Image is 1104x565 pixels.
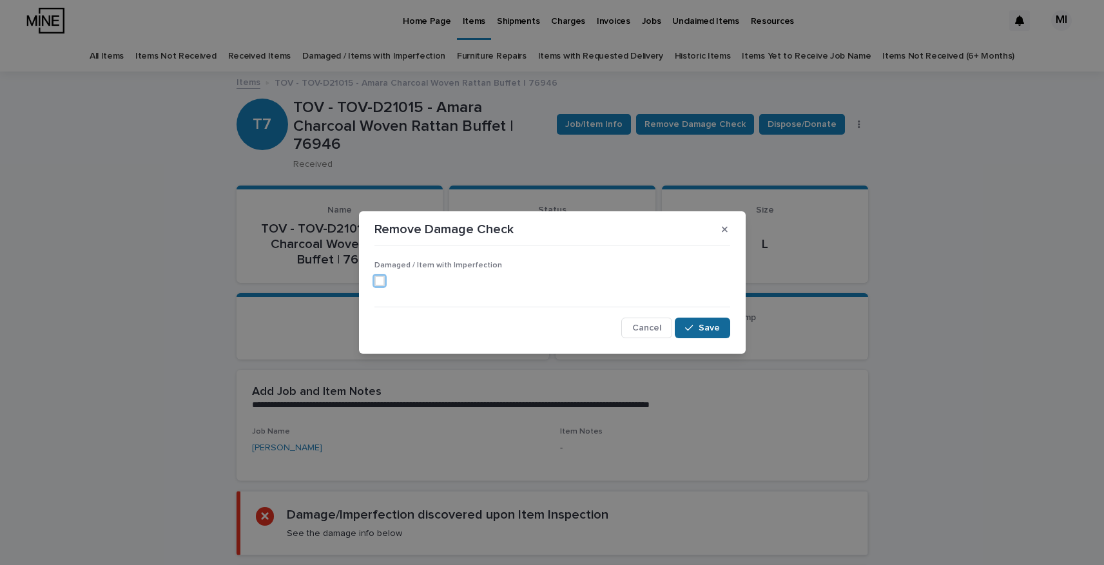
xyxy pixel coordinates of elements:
button: Save [675,318,730,338]
button: Cancel [621,318,672,338]
span: Damaged / Item with Imperfection [374,262,502,269]
span: Cancel [632,323,661,332]
span: Save [699,323,720,332]
p: Remove Damage Check [374,222,514,237]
